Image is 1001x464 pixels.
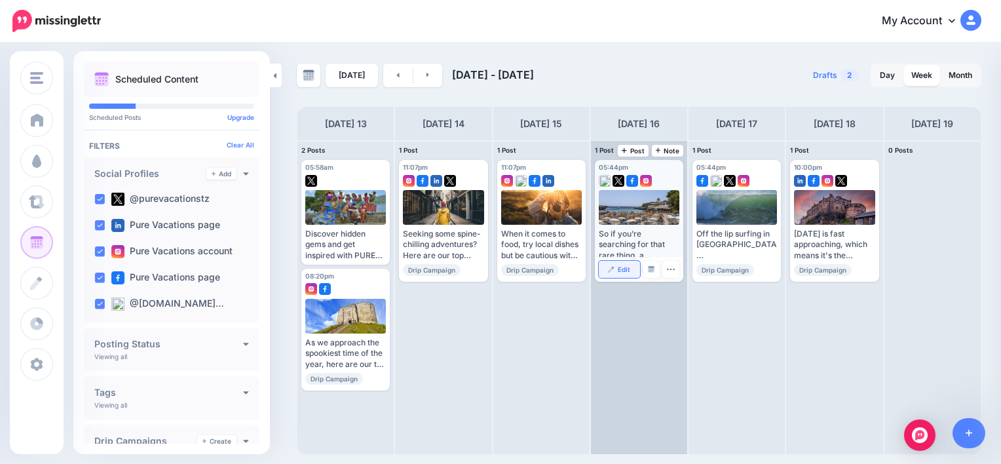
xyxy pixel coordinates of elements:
div: [DATE] is fast approaching, which means it's the perfect time to experience some unique locations... [794,229,875,261]
h4: [DATE] 13 [325,116,367,132]
img: instagram-square.png [111,245,124,258]
img: facebook-square.png [696,175,708,187]
img: twitter-square.png [613,175,624,187]
span: Drip Campaign [403,264,461,276]
img: bluesky-square.png [710,175,722,187]
label: Pure Vacations page [111,271,220,284]
span: 1 Post [790,146,809,154]
a: My Account [869,5,981,37]
h4: [DATE] 15 [520,116,562,132]
span: 1 Post [595,146,614,154]
img: bluesky-square.png [515,175,527,187]
img: linkedin-square.png [430,175,442,187]
h4: [DATE] 19 [911,116,953,132]
a: Create [197,435,236,447]
p: Viewing all [94,401,127,409]
h4: Social Profiles [94,169,206,178]
img: bluesky-square.png [111,298,124,311]
h4: [DATE] 17 [716,116,757,132]
img: linkedin-square.png [542,175,554,187]
p: Scheduled Posts [89,114,254,121]
span: 11:07pm [403,163,428,171]
span: 1 Post [399,146,418,154]
img: facebook-square.png [111,271,124,284]
a: Add [206,168,236,180]
span: Note [656,147,680,154]
label: @[DOMAIN_NAME]… [111,298,224,311]
a: Drafts2 [805,64,867,87]
span: Drip Campaign [696,264,754,276]
p: Scheduled Content [115,75,198,84]
img: twitter-square.png [305,175,317,187]
span: 11:07pm [501,163,526,171]
div: Seeking some spine-chilling adventures? Here are our top picks for places that will give you [PER... [403,229,483,261]
img: bluesky-square.png [599,175,611,187]
img: facebook-square.png [529,175,540,187]
img: instagram-square.png [640,175,652,187]
img: twitter-square.png [835,175,847,187]
span: [DATE] - [DATE] [452,68,534,81]
span: 2 Posts [301,146,326,154]
img: facebook-square.png [417,175,428,187]
span: 0 Posts [888,146,913,154]
h4: Tags [94,388,243,397]
span: 10:00pm [794,163,822,171]
a: Week [903,65,940,86]
img: twitter-square.png [111,193,124,206]
img: twitter-square.png [724,175,736,187]
span: Edit [618,266,630,273]
span: 05:58am [305,163,333,171]
h4: Posting Status [94,339,243,349]
a: Clear All [227,141,254,149]
a: Note [652,145,684,157]
div: Discover hidden gems and get inspired with PURE VACATIONS! 🌍✨ Explore the beauty and uniqueness o... [305,229,386,261]
img: Missinglettr [12,10,101,32]
span: 05:44pm [599,163,628,171]
img: facebook-square.png [319,283,331,295]
img: instagram-square.png [738,175,749,187]
div: Off the lip surfing in [GEOGRAPHIC_DATA] Read more 👉 [URL] #Surfing #Surftrip #SurfTravel [696,229,777,261]
h4: [DATE] 14 [423,116,464,132]
img: twitter-square.png [444,175,456,187]
label: Pure Vacations account [111,245,233,258]
h4: Drip Campaigns [94,436,197,446]
img: pencil.png [608,266,614,273]
p: Viewing all [94,353,127,360]
a: Month [941,65,980,86]
h4: [DATE] 16 [618,116,660,132]
div: So if you’re searching for that rare thing, a Mediterranean escape with soul, Menorca might just ... [599,229,679,261]
span: Drip Campaign [794,264,852,276]
img: facebook-square.png [808,175,820,187]
span: Drip Campaign [501,264,559,276]
div: As we approach the spookiest time of the year, here are our top picks for the most eerie location... [305,338,386,370]
span: 05:44pm [696,163,726,171]
a: Edit [599,261,640,278]
a: Post [618,145,649,157]
img: instagram-square.png [403,175,415,187]
span: Drafts [813,71,837,79]
img: menu.png [30,72,43,84]
label: @purevacationstz [111,193,210,206]
span: 1 Post [497,146,516,154]
a: [DATE] [326,64,378,87]
img: linkedin-square.png [794,175,806,187]
div: When it comes to food, try local dishes but be cautious with street food and water. Read more 👉 [... [501,229,582,261]
a: Upgrade [227,113,254,121]
span: 2 [840,69,859,81]
a: Day [872,65,903,86]
img: instagram-square.png [501,175,513,187]
img: calendar-grey-darker.png [303,69,314,81]
span: 08:20pm [305,272,334,280]
span: Post [622,147,645,154]
span: 1 Post [692,146,711,154]
img: linkedin-square.png [111,219,124,232]
span: Drip Campaign [305,373,363,385]
div: Open Intercom Messenger [904,419,935,451]
img: instagram-square.png [822,175,833,187]
h4: Filters [89,141,254,151]
img: facebook-square.png [626,175,638,187]
img: calendar-grey-darker.png [648,266,654,273]
label: Pure Vacations page [111,219,220,232]
h4: [DATE] 18 [814,116,856,132]
img: instagram-square.png [305,283,317,295]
